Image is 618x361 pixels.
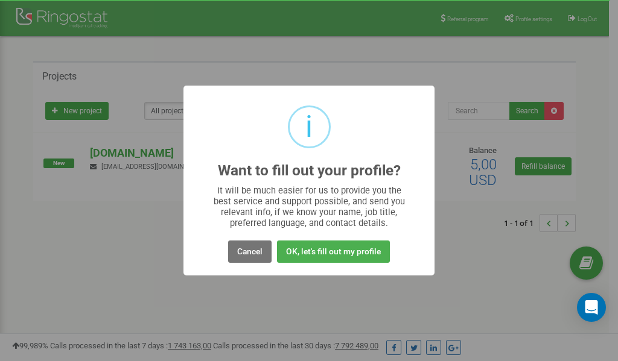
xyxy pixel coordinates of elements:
[228,240,272,263] button: Cancel
[277,240,390,263] button: OK, let's fill out my profile
[305,107,313,146] div: i
[208,185,411,228] div: It will be much easier for us to provide you the best service and support possible, and send you ...
[577,293,606,322] div: Open Intercom Messenger
[218,163,401,179] h2: Want to fill out your profile?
